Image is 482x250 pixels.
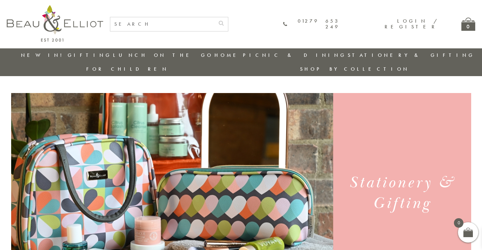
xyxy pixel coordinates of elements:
input: SEARCH [110,17,214,31]
a: Stationery & Gifting [348,52,475,59]
h1: Stationery & Gifting [341,173,463,214]
span: 0 [454,218,463,228]
a: Picnic & Dining [243,52,346,59]
img: logo [7,5,103,42]
a: For Children [86,66,168,72]
a: Lunch On The Go [113,52,213,59]
a: 0 [461,18,475,31]
a: Gifting [68,52,112,59]
a: Shop by collection [300,66,409,72]
a: Home [214,52,242,59]
a: New in! [21,52,66,59]
a: Login / Register [385,18,438,30]
a: 01279 653 249 [283,18,340,30]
